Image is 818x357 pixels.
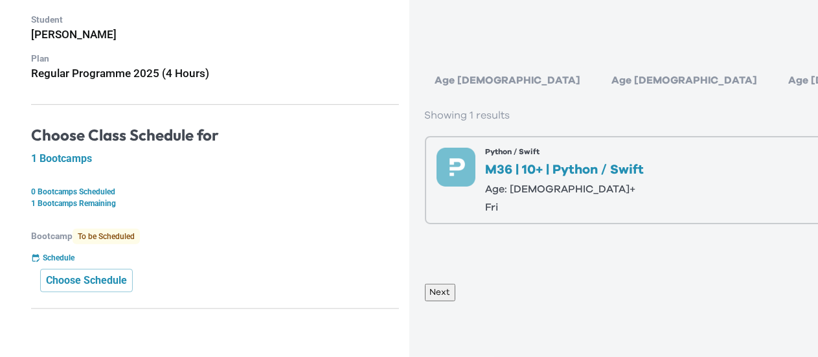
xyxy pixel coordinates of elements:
p: Python / Swift [486,148,644,155]
p: M36 | 10+ | Python / Swift [486,163,644,176]
div: Age [DEMOGRAPHIC_DATA] [602,67,768,93]
p: 0 Bootcamps Scheduled [31,186,399,198]
button: Next [425,284,455,301]
img: preface-course-icon [437,148,475,187]
p: Plan [31,52,399,65]
span: To be Scheduled [73,229,140,244]
p: Age: [DEMOGRAPHIC_DATA]+ [486,184,644,194]
div: Age [DEMOGRAPHIC_DATA] [425,67,591,93]
h6: [PERSON_NAME] [31,26,399,43]
p: Bootcamp [31,229,399,244]
p: Student [31,13,399,27]
p: Schedule [43,252,74,264]
p: Next [430,286,450,299]
p: fri [486,202,644,213]
button: Choose Schedule [40,269,133,292]
p: 1 Bootcamps Remaining [31,198,399,209]
p: Choose Schedule [46,273,127,288]
h4: Choose Class Schedule for [31,126,399,145]
h6: Regular Programme 2025 (4 Hours) [31,65,399,82]
h5: 1 Bootcamps [31,152,399,165]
